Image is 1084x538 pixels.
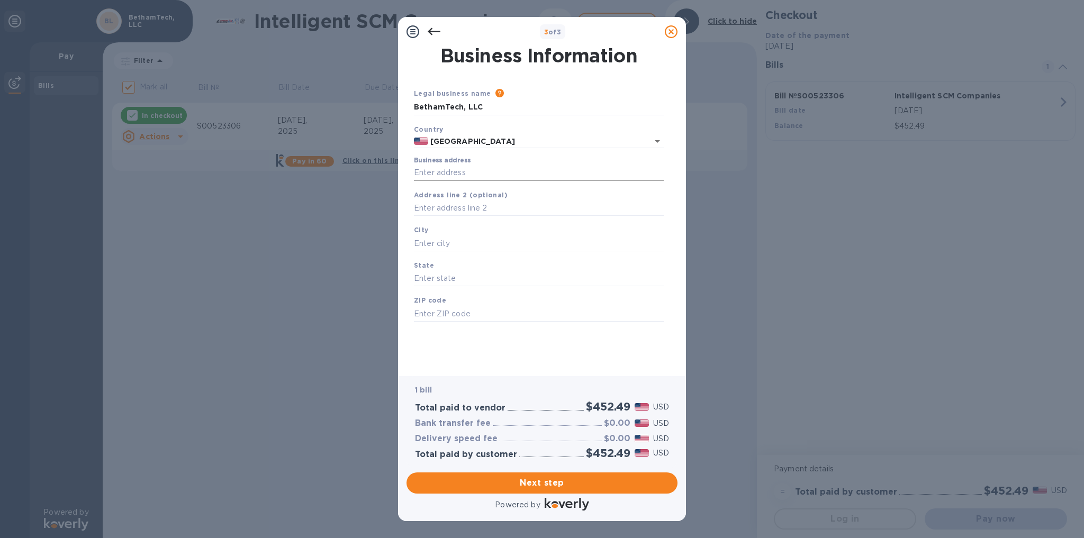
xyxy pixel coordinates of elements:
[495,499,540,510] p: Powered by
[414,296,446,304] b: ZIP code
[414,158,471,164] label: Business address
[415,450,517,460] h3: Total paid by customer
[586,400,630,413] h2: $452.49
[415,386,432,394] b: 1 bill
[415,477,669,489] span: Next step
[414,125,444,133] b: Country
[414,138,428,145] img: US
[406,472,677,494] button: Next step
[415,418,491,428] h3: Bank transfer fee
[635,420,649,427] img: USD
[586,446,630,460] h2: $452.49
[414,226,429,234] b: City
[653,433,669,444] p: USD
[428,135,634,148] input: Select country
[415,434,498,444] h3: Delivery speed fee
[414,261,434,269] b: State
[415,403,505,413] h3: Total paid to vendor
[414,200,664,216] input: Enter address line 2
[544,28,562,36] b: of 3
[604,418,630,428] h3: $0.00
[545,498,589,510] img: Logo
[414,235,664,251] input: Enter city
[653,418,669,429] p: USD
[635,449,649,457] img: USD
[604,434,630,444] h3: $0.00
[414,306,664,322] input: Enter ZIP code
[414,191,508,199] b: Address line 2 (optional)
[653,402,669,413] p: USD
[414,89,491,97] b: Legal business name
[414,99,664,115] input: Enter legal business name
[544,28,548,36] span: 3
[635,403,649,411] img: USD
[635,435,649,442] img: USD
[412,44,666,67] h1: Business Information
[414,271,664,287] input: Enter state
[414,165,664,181] input: Enter address
[653,448,669,459] p: USD
[650,134,665,149] button: Open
